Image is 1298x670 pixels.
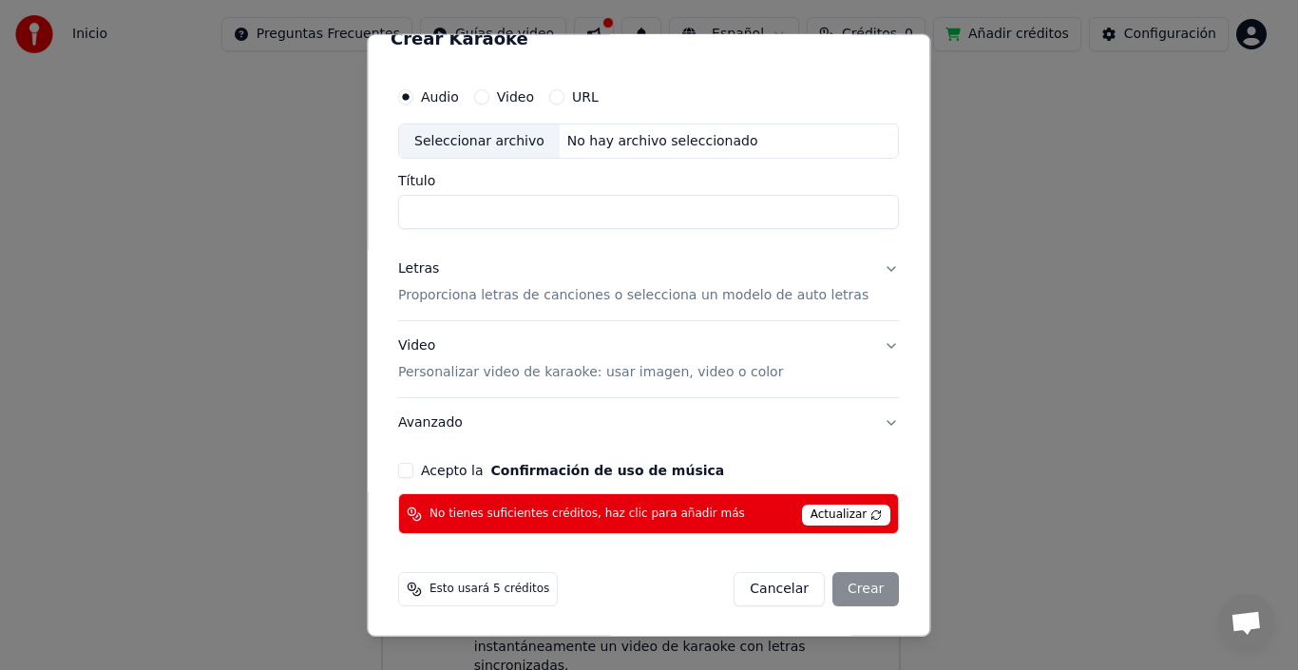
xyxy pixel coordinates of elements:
[399,124,560,158] div: Seleccionar archivo
[429,507,745,522] span: No tienes suficientes créditos, haz clic para añadir más
[735,572,826,606] button: Cancelar
[491,464,725,477] button: Acepto la
[398,321,899,397] button: VideoPersonalizar video de karaoke: usar imagen, video o color
[560,131,766,150] div: No hay archivo seleccionado
[398,398,899,448] button: Avanzado
[398,336,783,382] div: Video
[572,89,599,103] label: URL
[398,363,783,382] p: Personalizar video de karaoke: usar imagen, video o color
[398,259,439,278] div: Letras
[398,244,899,320] button: LetrasProporciona letras de canciones o selecciona un modelo de auto letras
[398,286,869,305] p: Proporciona letras de canciones o selecciona un modelo de auto letras
[497,89,534,103] label: Video
[391,29,907,47] h2: Crear Karaoke
[421,464,724,477] label: Acepto la
[429,582,549,597] span: Esto usará 5 créditos
[398,174,899,187] label: Título
[802,505,891,526] span: Actualizar
[421,89,459,103] label: Audio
